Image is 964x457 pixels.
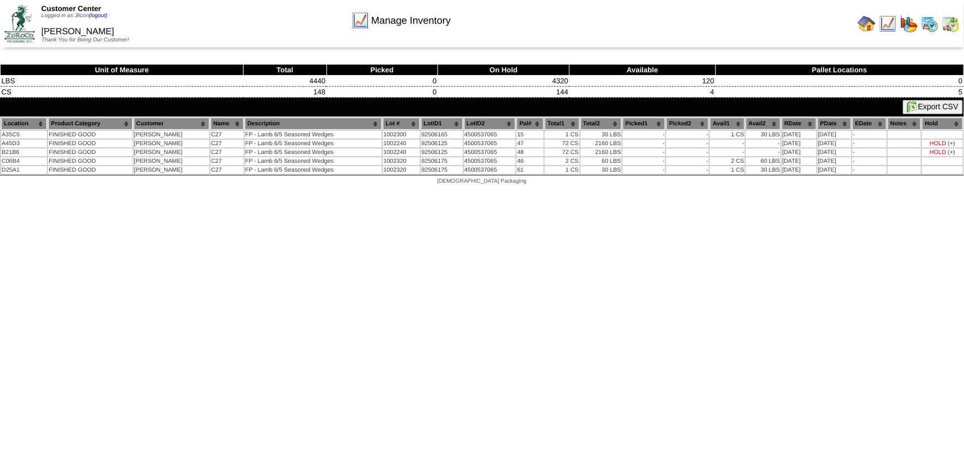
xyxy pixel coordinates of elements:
td: 1 CS [710,131,745,139]
td: C27 [210,166,244,174]
td: 4440 [243,76,326,87]
span: Logged in as Jlicon [41,13,108,19]
td: 1002240 [383,148,420,156]
td: C06B4 [1,157,47,165]
button: Export CSV [903,100,963,114]
td: - [623,140,665,147]
th: Unit of Measure [1,65,244,76]
th: Picked [326,65,438,76]
th: RDate [782,118,816,130]
td: - [666,148,709,156]
img: home.gif [858,15,876,33]
th: Pallet Locations [715,65,963,76]
th: Description [245,118,382,130]
th: Total2 [581,118,622,130]
a: (logout) [89,13,108,19]
td: 92506125 [421,140,463,147]
img: calendarprod.gif [921,15,939,33]
td: - [623,131,665,139]
span: Thank You for Being Our Customer! [41,37,129,43]
td: [DATE] [818,148,852,156]
th: Available [570,65,715,76]
td: 0 [326,76,438,87]
td: 72 CS [545,140,579,147]
img: line_graph.gif [879,15,897,33]
td: - [666,166,709,174]
td: [DATE] [818,131,852,139]
td: 2160 LBS [581,140,622,147]
td: 2 CS [710,157,745,165]
td: [PERSON_NAME] [134,148,209,156]
th: Picked2 [666,118,709,130]
th: Lot # [383,118,420,130]
td: 30 LBS [746,166,781,174]
td: 30 LBS [581,131,622,139]
td: 4500537065 [464,131,516,139]
td: 92506165 [421,131,463,139]
td: FINISHED GOOD [48,166,132,174]
td: 148 [243,87,326,98]
img: line_graph.gif [351,12,369,29]
td: FINISHED GOOD [48,148,132,156]
td: 61 [517,166,544,174]
td: 1002240 [383,140,420,147]
th: Hold [922,118,963,130]
td: [DATE] [782,148,816,156]
td: - [666,157,709,165]
td: 92506175 [421,157,463,165]
td: [PERSON_NAME] [134,166,209,174]
td: FP - Lamb 6/5 Seasoned Wedges [245,140,382,147]
td: - [710,148,745,156]
td: C27 [210,140,244,147]
td: [DATE] [818,166,852,174]
td: 2 CS [545,157,579,165]
td: [PERSON_NAME] [134,140,209,147]
td: 47 [517,140,544,147]
td: 4 [570,87,715,98]
td: 4320 [438,76,569,87]
td: 5 [715,87,963,98]
div: HOLD [930,149,946,156]
img: graph.gif [900,15,918,33]
td: [DATE] [782,131,816,139]
span: [DEMOGRAPHIC_DATA] Packaging [438,178,526,184]
td: 1 CS [545,166,579,174]
span: [PERSON_NAME] [41,27,114,36]
td: A45D3 [1,140,47,147]
td: 60 LBS [746,157,781,165]
td: [DATE] [782,157,816,165]
td: - [852,157,887,165]
td: - [623,166,665,174]
td: 4500537065 [464,157,516,165]
td: 30 LBS [581,166,622,174]
td: - [746,140,781,147]
td: 1002300 [383,131,420,139]
td: - [623,148,665,156]
td: 0 [715,76,963,87]
td: [DATE] [818,140,852,147]
td: CS [1,87,244,98]
img: calendarinout.gif [942,15,960,33]
td: A35C5 [1,131,47,139]
td: [PERSON_NAME] [134,157,209,165]
div: (+) [948,140,955,147]
td: [DATE] [782,140,816,147]
td: 1002320 [383,157,420,165]
td: 4500537065 [464,140,516,147]
td: 1002320 [383,166,420,174]
div: (+) [948,149,955,156]
div: HOLD [930,140,946,147]
td: 15 [517,131,544,139]
td: 48 [517,148,544,156]
th: Picked1 [623,118,665,130]
td: - [852,131,887,139]
td: [DATE] [782,166,816,174]
td: [PERSON_NAME] [134,131,209,139]
td: FINISHED GOOD [48,140,132,147]
td: 2160 LBS [581,148,622,156]
td: 60 LBS [581,157,622,165]
span: Manage Inventory [371,15,451,26]
td: - [666,140,709,147]
th: LotID2 [464,118,516,130]
img: excel.gif [907,102,918,113]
